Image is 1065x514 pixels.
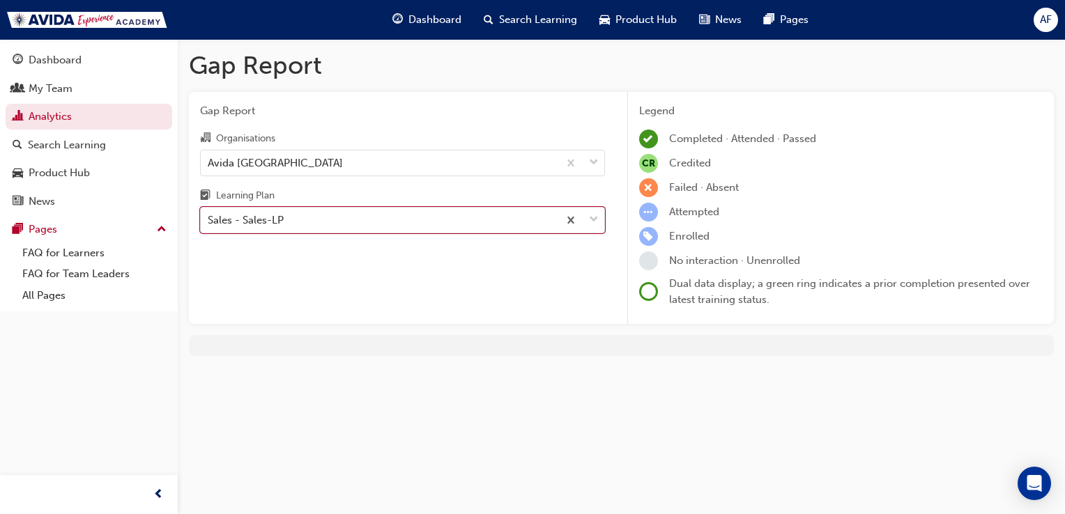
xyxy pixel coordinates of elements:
[764,11,774,29] span: pages-icon
[6,76,172,102] a: My Team
[408,12,461,28] span: Dashboard
[13,83,23,95] span: people-icon
[6,132,172,158] a: Search Learning
[715,12,742,28] span: News
[157,221,167,239] span: up-icon
[753,6,820,34] a: pages-iconPages
[615,12,677,28] span: Product Hub
[639,154,658,173] span: null-icon
[13,196,23,208] span: news-icon
[639,130,658,148] span: learningRecordVerb_COMPLETE-icon
[208,212,284,228] div: Sales - Sales-LP
[208,155,343,171] div: Avida [GEOGRAPHIC_DATA]
[669,254,800,267] span: No interaction · Unenrolled
[639,178,658,197] span: learningRecordVerb_FAIL-icon
[153,486,164,504] span: prev-icon
[13,224,23,236] span: pages-icon
[1018,467,1051,500] div: Open Intercom Messenger
[1034,8,1058,32] button: AF
[29,194,55,210] div: News
[669,277,1030,306] span: Dual data display; a green ring indicates a prior completion presented over latest training status.
[381,6,473,34] a: guage-iconDashboard
[13,167,23,180] span: car-icon
[17,263,172,285] a: FAQ for Team Leaders
[6,104,172,130] a: Analytics
[6,160,172,186] a: Product Hub
[699,11,710,29] span: news-icon
[392,11,403,29] span: guage-icon
[669,132,816,145] span: Completed · Attended · Passed
[669,230,710,242] span: Enrolled
[189,50,1054,81] h1: Gap Report
[13,139,22,152] span: search-icon
[484,11,493,29] span: search-icon
[29,221,57,237] div: Pages
[6,45,172,217] button: DashboardMy TeamAnalyticsSearch LearningProduct HubNews
[29,81,72,97] div: My Team
[588,6,688,34] a: car-iconProduct Hub
[473,6,588,34] a: search-iconSearch Learning
[13,111,23,123] span: chart-icon
[669,157,711,169] span: Credited
[669,205,719,218] span: Attempted
[1040,12,1052,28] span: AF
[589,154,599,172] span: down-icon
[6,189,172,215] a: News
[17,242,172,264] a: FAQ for Learners
[669,181,739,194] span: Failed · Absent
[17,285,172,306] a: All Pages
[7,12,167,28] img: Trak
[780,12,809,28] span: Pages
[200,103,605,119] span: Gap Report
[639,103,1043,119] div: Legend
[639,251,658,270] span: learningRecordVerb_NONE-icon
[599,11,610,29] span: car-icon
[688,6,753,34] a: news-iconNews
[216,132,275,146] div: Organisations
[28,137,106,153] div: Search Learning
[6,217,172,242] button: Pages
[639,203,658,221] span: learningRecordVerb_ATTEMPT-icon
[639,227,658,246] span: learningRecordVerb_ENROLL-icon
[200,132,210,145] span: organisation-icon
[589,211,599,229] span: down-icon
[216,189,275,203] div: Learning Plan
[13,54,23,67] span: guage-icon
[499,12,577,28] span: Search Learning
[29,52,82,68] div: Dashboard
[29,165,90,181] div: Product Hub
[6,47,172,73] a: Dashboard
[200,190,210,203] span: learningplan-icon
